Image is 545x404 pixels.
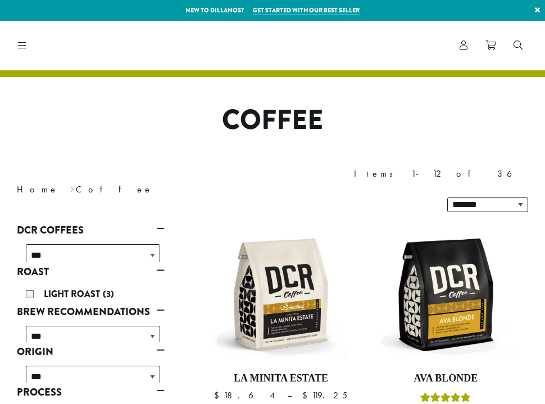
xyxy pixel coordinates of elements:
[17,342,165,361] a: Origin
[378,372,514,385] h4: Ava Blonde
[17,383,165,402] a: Process
[287,389,292,401] span: –
[17,302,165,321] a: Brew Recommendations
[505,36,532,55] a: Search
[17,281,165,302] div: Roast
[17,183,58,195] a: Home
[103,288,114,300] span: (3)
[44,288,103,300] span: Light Roast
[17,183,256,196] nav: Breadcrumb
[17,262,165,281] a: Roast
[354,167,528,181] div: Items 1-12 of 36
[212,372,349,385] h4: La Minita Estate
[253,6,360,15] a: Get started with our best seller
[70,179,74,196] span: ›
[17,221,165,240] a: DCR Coffees
[17,240,165,262] div: DCR Coffees
[17,321,165,342] div: Brew Recommendations
[212,226,349,363] img: DCR-12oz-La-Minita-Estate-Stock-scaled.png
[214,389,224,401] span: $
[214,389,276,401] bdi: 18.64
[17,361,165,382] div: Origin
[378,226,514,363] img: DCR-12oz-Ava-Blonde-Stock-scaled.png
[302,389,347,401] bdi: 119.25
[8,104,537,137] h1: Coffee
[302,389,312,401] span: $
